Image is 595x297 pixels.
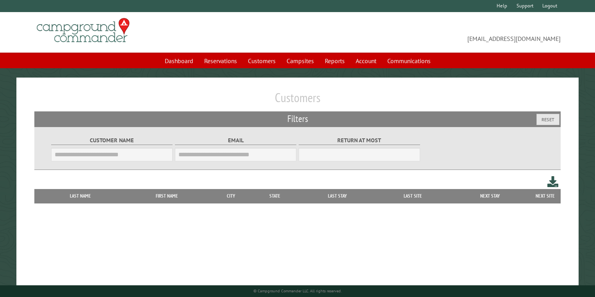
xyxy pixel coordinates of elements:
[253,288,342,293] small: © Campground Commander LLC. All rights reserved.
[51,136,173,145] label: Customer Name
[211,189,251,203] th: City
[547,175,559,189] a: Download this customer list (.csv)
[243,53,280,68] a: Customers
[282,53,319,68] a: Campsites
[123,189,211,203] th: First Name
[320,53,349,68] a: Reports
[38,189,123,203] th: Last Name
[34,90,561,111] h1: Customers
[299,136,420,145] label: Return at most
[251,189,299,203] th: State
[160,53,198,68] a: Dashboard
[383,53,435,68] a: Communications
[529,189,561,203] th: Next Site
[34,15,132,46] img: Campground Commander
[34,111,561,126] h2: Filters
[351,53,381,68] a: Account
[451,189,529,203] th: Next Stay
[297,21,561,43] span: [EMAIL_ADDRESS][DOMAIN_NAME]
[376,189,451,203] th: Last Site
[536,114,559,125] button: Reset
[200,53,242,68] a: Reservations
[299,189,376,203] th: Last Stay
[175,136,296,145] label: Email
